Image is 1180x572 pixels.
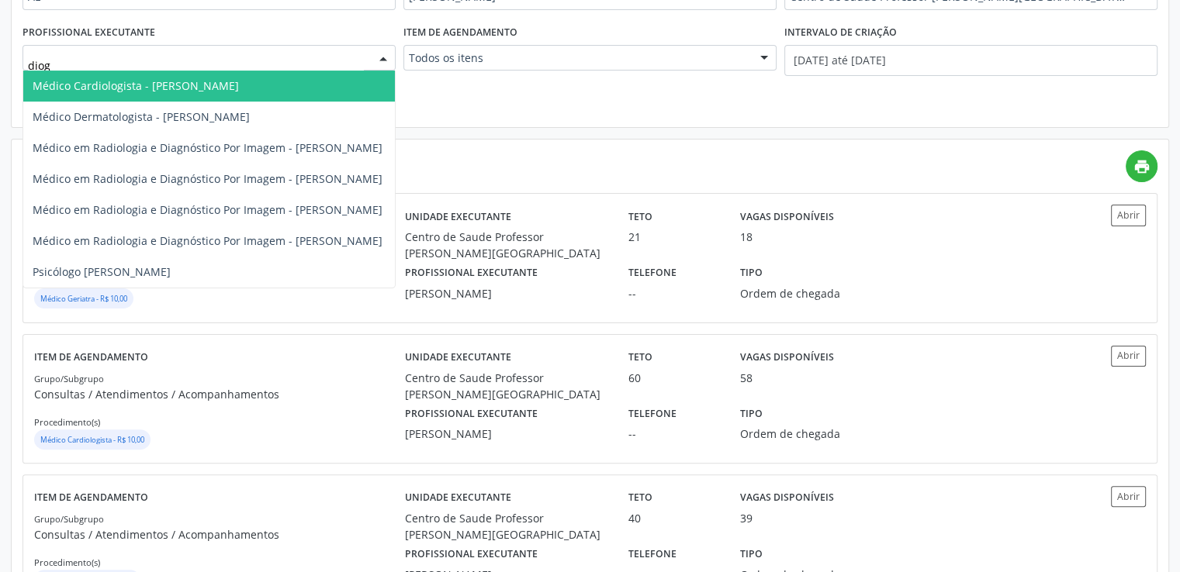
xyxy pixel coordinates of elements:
[34,386,405,402] p: Consultas / Atendimentos / Acompanhamentos
[628,486,652,510] label: Teto
[784,45,1158,76] input: Selecione um intervalo
[1133,158,1151,175] i: print
[628,229,718,245] div: 21
[740,229,753,245] div: 18
[740,370,753,386] div: 58
[34,373,104,384] small: Grupo/Subgrupo
[405,370,607,402] div: Centro de Saude Professor [PERSON_NAME][GEOGRAPHIC_DATA]
[33,78,239,93] span: Médico Cardiologista - [PERSON_NAME]
[740,402,763,426] label: Tipo
[740,346,834,370] label: Vagas disponíveis
[405,510,607,543] div: Centro de Saude Professor [PERSON_NAME][GEOGRAPHIC_DATA]
[740,510,753,526] div: 39
[34,416,100,428] small: Procedimento(s)
[740,261,763,285] label: Tipo
[33,109,250,124] span: Médico Dermatologista - [PERSON_NAME]
[405,346,511,370] label: Unidade executante
[34,513,104,525] small: Grupo/Subgrupo
[405,543,538,567] label: Profissional executante
[405,261,538,285] label: Profissional executante
[28,50,364,81] input: Selecione um profissional
[1111,486,1146,507] button: Abrir
[40,435,144,445] small: Médico Cardiologista - R$ 10,00
[405,402,538,426] label: Profissional executante
[34,346,148,370] label: Item de agendamento
[34,526,405,543] p: Consultas / Atendimentos / Acompanhamentos
[628,426,718,442] div: --
[628,285,718,302] div: --
[1126,150,1158,182] a: print
[34,556,100,568] small: Procedimento(s)
[409,50,745,66] span: Todos os itens
[740,543,763,567] label: Tipo
[628,402,677,426] label: Telefone
[740,205,834,229] label: Vagas disponíveis
[628,543,677,567] label: Telefone
[34,486,148,510] label: Item de agendamento
[33,171,382,186] span: Médico em Radiologia e Diagnóstico Por Imagem - [PERSON_NAME]
[40,294,127,304] small: Médico Geriatra - R$ 10,00
[405,285,607,302] div: [PERSON_NAME]
[405,229,607,261] div: Centro de Saude Professor [PERSON_NAME][GEOGRAPHIC_DATA]
[403,21,517,45] label: Item de agendamento
[405,426,607,442] div: [PERSON_NAME]
[1111,205,1146,226] button: Abrir
[740,426,886,442] div: Ordem de chegada
[628,370,718,386] div: 60
[784,21,897,45] label: Intervalo de criação
[740,285,886,302] div: Ordem de chegada
[1111,346,1146,367] button: Abrir
[740,486,834,510] label: Vagas disponíveis
[33,140,382,155] span: Médico em Radiologia e Diagnóstico Por Imagem - [PERSON_NAME]
[33,202,382,217] span: Médico em Radiologia e Diagnóstico Por Imagem - [PERSON_NAME]
[405,486,511,510] label: Unidade executante
[22,21,155,45] label: Profissional executante
[405,205,511,229] label: Unidade executante
[33,233,382,248] span: Médico em Radiologia e Diagnóstico Por Imagem - [PERSON_NAME]
[628,261,677,285] label: Telefone
[628,510,718,526] div: 40
[33,264,171,279] span: Psicólogo [PERSON_NAME]
[628,346,652,370] label: Teto
[628,205,652,229] label: Teto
